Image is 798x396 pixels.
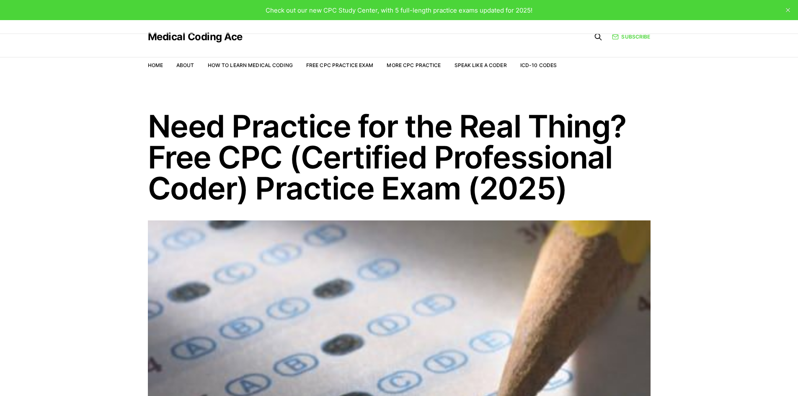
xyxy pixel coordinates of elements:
[176,62,194,68] a: About
[589,355,798,396] iframe: portal-trigger
[306,62,374,68] a: Free CPC Practice Exam
[148,62,163,68] a: Home
[208,62,293,68] a: How to Learn Medical Coding
[612,33,650,41] a: Subscribe
[455,62,507,68] a: Speak Like a Coder
[520,62,557,68] a: ICD-10 Codes
[781,3,795,17] button: close
[387,62,441,68] a: More CPC Practice
[266,6,532,14] span: Check out our new CPC Study Center, with 5 full-length practice exams updated for 2025!
[148,111,651,204] h1: Need Practice for the Real Thing? Free CPC (Certified Professional Coder) Practice Exam (2025)
[148,32,243,42] a: Medical Coding Ace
